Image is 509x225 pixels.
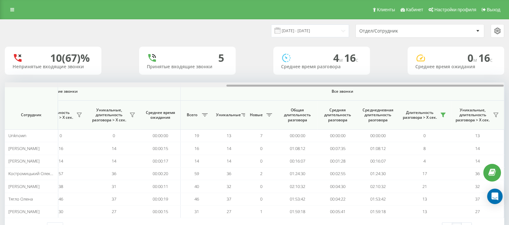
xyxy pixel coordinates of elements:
[415,64,496,70] div: Среднее время ожидания
[90,108,127,123] span: Уникальные, длительность разговора > Х сек.
[277,142,317,155] td: 01:08:12
[260,183,262,189] span: 0
[112,158,116,164] span: 14
[277,155,317,167] td: 00:16:07
[140,167,181,180] td: 00:00:20
[8,171,62,176] span: Костромицький Олександр
[260,209,262,214] span: 1
[227,158,231,164] span: 14
[358,193,398,205] td: 01:53:42
[423,145,426,151] span: 8
[358,142,398,155] td: 01:08:12
[13,64,94,70] div: Непринятые входящие звонки
[227,196,231,202] span: 37
[8,133,26,138] span: Unknown
[140,193,181,205] td: 00:00:19
[59,196,63,202] span: 46
[422,171,427,176] span: 17
[184,112,200,117] span: Всего
[260,171,262,176] span: 2
[475,145,480,151] span: 14
[358,155,398,167] td: 00:16:07
[50,52,90,64] div: 10 (67)%
[194,145,199,151] span: 16
[260,158,262,164] span: 0
[10,112,52,117] span: Сотрудник
[200,89,485,94] span: Все звонки
[140,180,181,192] td: 00:00:11
[260,133,262,138] span: 7
[260,145,262,151] span: 0
[317,180,358,192] td: 00:04:30
[358,167,398,180] td: 01:24:30
[112,209,116,214] span: 27
[194,133,199,138] span: 19
[359,28,436,34] div: Отдел/Сотрудник
[8,158,40,164] span: [PERSON_NAME]
[339,56,344,63] span: м
[322,108,353,123] span: Средняя длительность разговора
[8,183,40,189] span: [PERSON_NAME]
[282,108,313,123] span: Общая длительность разговора
[317,142,358,155] td: 00:07:35
[277,193,317,205] td: 01:53:42
[59,209,63,214] span: 30
[406,7,423,12] span: Кабинет
[277,129,317,142] td: 00:00:00
[194,158,199,164] span: 14
[475,209,480,214] span: 27
[358,205,398,218] td: 01:59:18
[475,158,480,164] span: 14
[281,64,362,70] div: Среднее время разговора
[113,133,115,138] span: 0
[277,167,317,180] td: 01:24:30
[434,7,476,12] span: Настройки профиля
[227,133,231,138] span: 13
[59,145,63,151] span: 16
[140,142,181,155] td: 00:00:15
[487,189,503,204] div: Open Intercom Messenger
[277,180,317,192] td: 02:10:32
[333,51,344,65] span: 4
[473,56,478,63] span: м
[260,196,262,202] span: 0
[194,209,199,214] span: 31
[8,196,33,202] span: Тягло Олена
[8,145,40,151] span: [PERSON_NAME]
[363,108,393,123] span: Среднедневная длительность разговора
[227,171,231,176] span: 36
[358,180,398,192] td: 02:10:32
[60,133,62,138] span: 0
[478,51,493,65] span: 16
[344,51,358,65] span: 16
[140,155,181,167] td: 00:00:17
[490,56,493,63] span: c
[401,110,438,120] span: Длительность разговора > Х сек.
[112,145,116,151] span: 14
[194,196,199,202] span: 46
[358,129,398,142] td: 00:00:00
[112,171,116,176] span: 36
[194,171,199,176] span: 59
[475,196,480,202] span: 37
[147,64,228,70] div: Принятые входящие звонки
[422,196,427,202] span: 13
[475,171,480,176] span: 36
[8,209,40,214] span: [PERSON_NAME]
[59,158,63,164] span: 14
[216,112,239,117] span: Уникальные
[59,183,63,189] span: 38
[422,209,427,214] span: 13
[112,183,116,189] span: 31
[145,110,175,120] span: Среднее время ожидания
[227,209,231,214] span: 27
[423,133,426,138] span: 0
[218,52,224,64] div: 5
[356,56,358,63] span: c
[317,155,358,167] td: 00:01:28
[227,183,231,189] span: 32
[248,112,264,117] span: Новые
[467,51,478,65] span: 0
[377,7,395,12] span: Клиенты
[422,183,427,189] span: 21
